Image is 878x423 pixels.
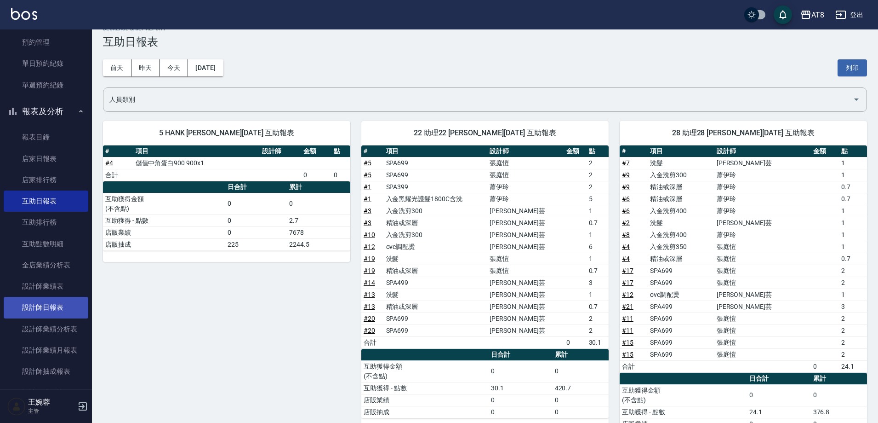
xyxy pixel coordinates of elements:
[364,159,371,167] a: #5
[4,32,88,53] a: 預約管理
[7,397,26,416] img: Person
[28,398,75,407] h5: 王婉蓉
[364,243,375,250] a: #12
[622,339,633,346] a: #15
[620,145,648,157] th: #
[648,301,714,313] td: SPA499
[487,301,564,313] td: [PERSON_NAME]芸
[714,277,811,289] td: 張庭愷
[714,301,811,313] td: [PERSON_NAME]芸
[587,145,609,157] th: 點
[587,241,609,253] td: 6
[839,253,867,265] td: 0.7
[160,59,188,76] button: 今天
[4,169,88,191] a: 店家排行榜
[384,253,488,265] td: 洗髮
[103,238,225,250] td: 店販抽成
[811,373,867,385] th: 累計
[622,159,630,167] a: #7
[564,145,587,157] th: 金額
[648,217,714,229] td: 洗髮
[384,205,488,217] td: 入金洗剪300
[839,336,867,348] td: 2
[384,265,488,277] td: 精油或深層
[260,145,301,157] th: 設計師
[4,75,88,96] a: 單週預約紀錄
[103,59,131,76] button: 前天
[622,183,630,191] a: #9
[364,183,371,191] a: #1
[487,277,564,289] td: [PERSON_NAME]芸
[553,394,609,406] td: 0
[4,276,88,297] a: 設計師業績表
[361,145,384,157] th: #
[714,217,811,229] td: [PERSON_NAME]芸
[620,406,747,418] td: 互助獲得 - 點數
[4,53,88,74] a: 單日預約紀錄
[4,127,88,148] a: 報表目錄
[364,207,371,214] a: #3
[487,217,564,229] td: [PERSON_NAME]芸
[103,193,225,214] td: 互助獲得金額 (不含點)
[622,219,630,226] a: #2
[648,145,714,157] th: 項目
[839,265,867,277] td: 2
[622,231,630,238] a: #8
[622,303,633,310] a: #21
[587,181,609,193] td: 2
[103,145,133,157] th: #
[487,241,564,253] td: [PERSON_NAME]芸
[384,277,488,289] td: SPA499
[287,181,350,193] th: 累計
[487,157,564,169] td: 張庭愷
[28,407,75,415] p: 主管
[287,226,350,238] td: 7678
[811,384,867,406] td: 0
[361,360,489,382] td: 互助獲得金額 (不含點)
[648,348,714,360] td: SPA699
[714,289,811,301] td: [PERSON_NAME]芸
[225,238,286,250] td: 225
[839,324,867,336] td: 2
[372,128,598,138] span: 22 助理22 [PERSON_NAME][DATE] 互助報表
[384,193,488,205] td: 入金黑耀光護髮1800C含洗
[648,336,714,348] td: SPA699
[301,145,331,157] th: 金額
[11,8,37,20] img: Logo
[364,255,375,262] a: #19
[587,324,609,336] td: 2
[839,360,867,372] td: 24.1
[553,382,609,394] td: 420.7
[384,145,488,157] th: 項目
[4,340,88,361] a: 設計師業績月報表
[622,255,630,262] a: #4
[714,181,811,193] td: 蕭伊玲
[4,233,88,255] a: 互助點數明細
[648,313,714,324] td: SPA699
[103,181,350,251] table: a dense table
[838,59,867,76] button: 列印
[622,315,633,322] a: #11
[364,219,371,226] a: #3
[648,229,714,241] td: 入金洗剪400
[384,241,488,253] td: ovc調配燙
[622,279,633,286] a: #17
[620,360,648,372] td: 合計
[487,193,564,205] td: 蕭伊玲
[4,361,88,382] a: 設計師抽成報表
[553,406,609,418] td: 0
[487,265,564,277] td: 張庭愷
[797,6,828,24] button: AT8
[553,349,609,361] th: 累計
[620,145,867,373] table: a dense table
[384,217,488,229] td: 精油或深層
[714,313,811,324] td: 張庭愷
[487,229,564,241] td: [PERSON_NAME]芸
[4,212,88,233] a: 互助排行榜
[587,265,609,277] td: 0.7
[631,128,856,138] span: 28 助理28 [PERSON_NAME][DATE] 互助報表
[622,171,630,179] a: #9
[774,6,792,24] button: save
[384,313,488,324] td: SPA699
[364,171,371,179] a: #5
